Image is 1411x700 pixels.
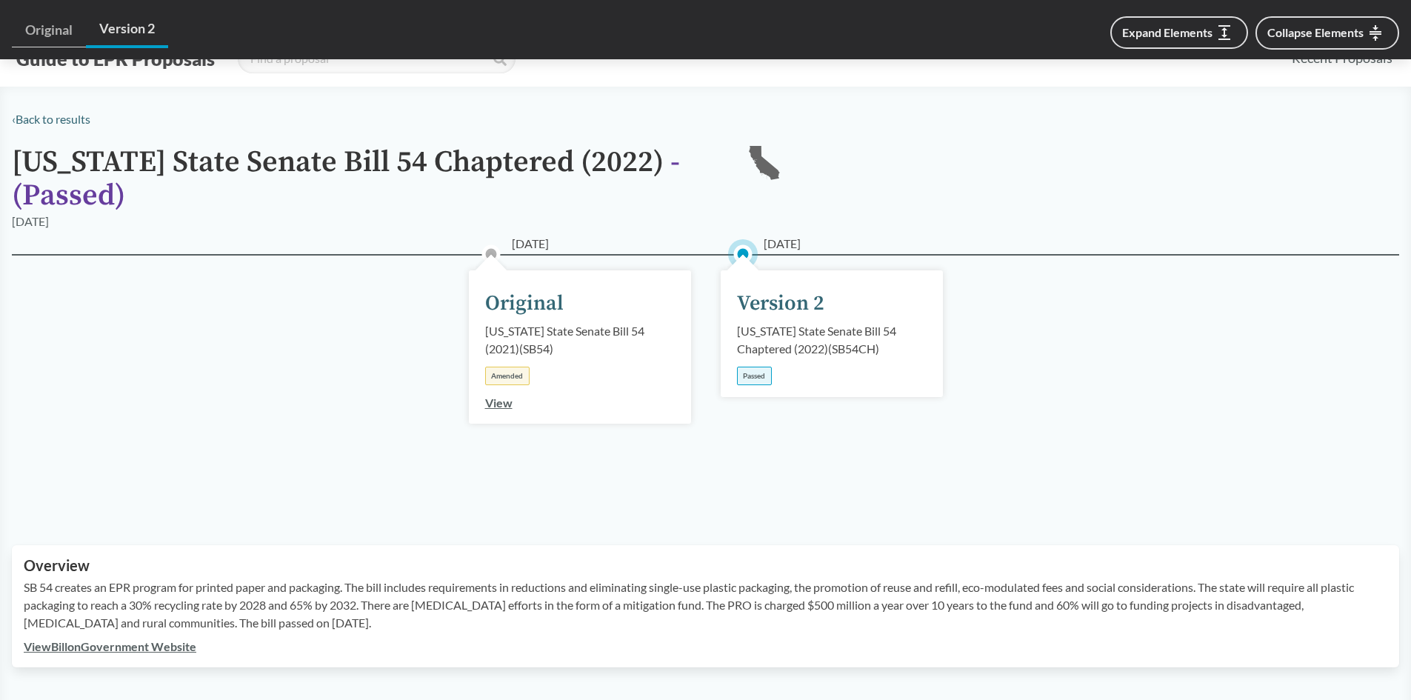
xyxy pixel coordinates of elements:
p: SB 54 creates an EPR program for printed paper and packaging. The bill includes requirements in r... [24,579,1387,632]
div: [DATE] [12,213,49,230]
a: ViewBillonGovernment Website [24,639,196,653]
div: Original [485,288,564,319]
div: Amended [485,367,530,385]
a: Original [12,13,86,47]
a: ‹Back to results [12,112,90,126]
h2: Overview [24,557,1387,574]
a: Version 2 [86,12,168,48]
a: View [485,396,513,410]
div: [US_STATE] State Senate Bill 54 Chaptered (2022) ( SB54CH ) [737,322,927,358]
span: [DATE] [764,235,801,253]
h1: [US_STATE] State Senate Bill 54 Chaptered (2022) [12,146,723,213]
span: - ( Passed ) [12,144,680,214]
button: Collapse Elements [1255,16,1399,50]
div: [US_STATE] State Senate Bill 54 (2021) ( SB54 ) [485,322,675,358]
div: Version 2 [737,288,824,319]
span: [DATE] [512,235,549,253]
div: Passed [737,367,772,385]
button: Expand Elements [1110,16,1248,49]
